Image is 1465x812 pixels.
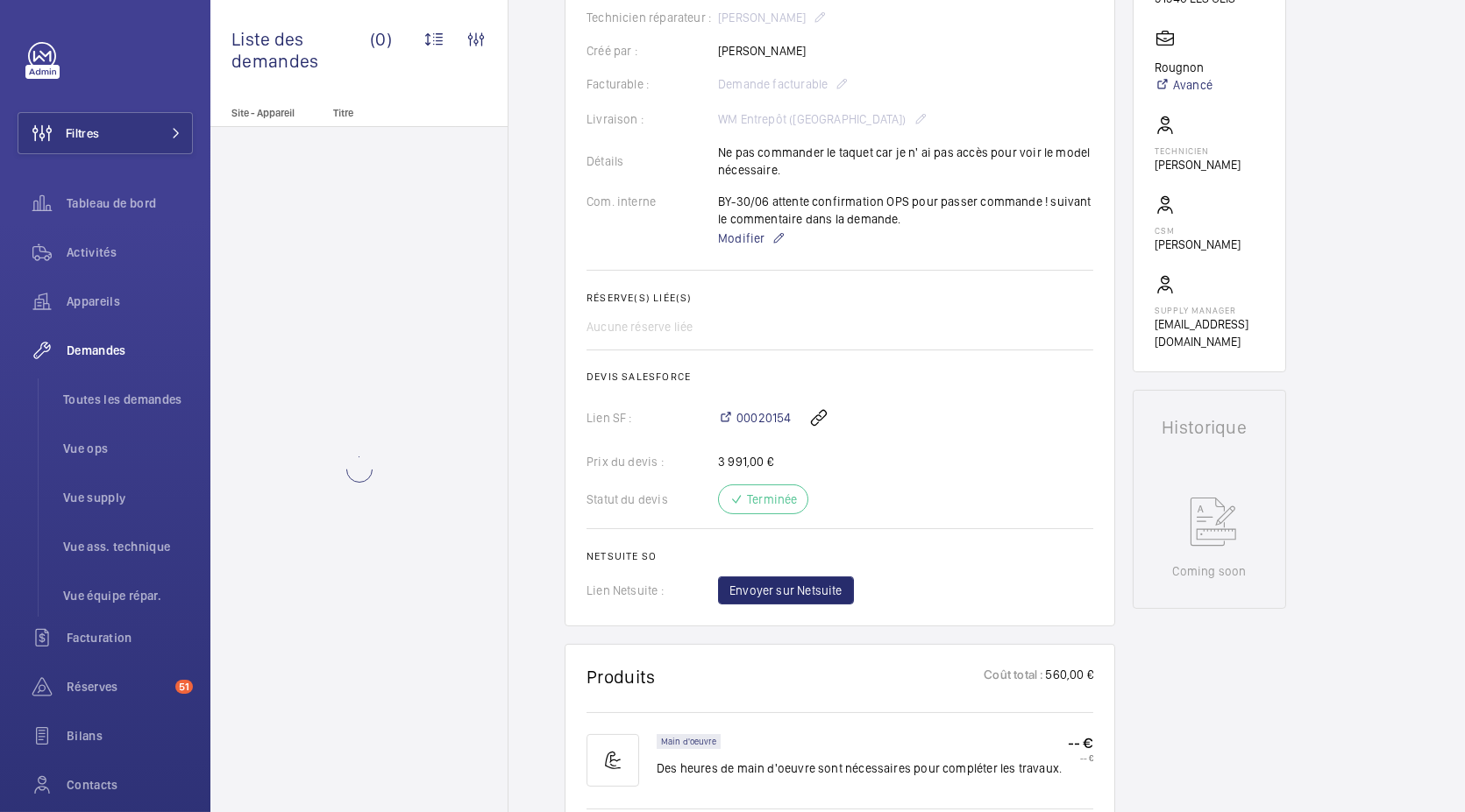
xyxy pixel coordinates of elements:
span: Liste des demandes [231,28,370,72]
p: Site - Appareil [210,107,326,119]
h1: Produits [587,666,656,688]
p: 560,00 € [1044,666,1093,688]
h2: Netsuite SO [587,550,1093,562]
p: Titre [333,107,449,119]
span: Réserves [67,678,168,695]
span: Modifier [718,229,765,247]
p: [PERSON_NAME] [1155,156,1241,173]
span: Appareils [67,293,193,310]
h1: Historique [1162,419,1257,436]
span: Vue ass. technique [63,538,193,555]
p: [PERSON_NAME] [1155,236,1241,253]
img: muscle-sm.svg [587,734,639,787]
span: Toutes les demandes [63,391,193,408]
p: -- € [1068,734,1093,752]
span: 51 [175,680,193,694]
p: Rougnon [1155,59,1213,76]
span: Filtres [66,124,99,142]
a: 00020154 [718,409,791,427]
span: Facturation [67,629,193,646]
p: Coût total : [984,666,1043,688]
span: Contacts [67,776,193,794]
span: Activités [67,244,193,261]
span: Bilans [67,727,193,745]
span: Vue équipe répar. [63,587,193,604]
span: Demandes [67,342,193,359]
span: 00020154 [736,409,791,427]
p: Supply manager [1155,305,1264,315]
button: Filtres [18,112,193,154]
p: Main d'oeuvre [661,738,716,745]
span: Envoyer sur Netsuite [729,582,843,599]
p: CSM [1155,225,1241,236]
button: Envoyer sur Netsuite [718,576,854,604]
a: Avancé [1155,76,1213,94]
h2: Devis Salesforce [587,371,1093,383]
p: Technicien [1155,145,1241,156]
p: Des heures de main d'oeuvre sont nécessaires pour compléter les travaux. [657,759,1062,777]
span: Tableau de bord [67,194,193,212]
p: -- € [1068,752,1093,763]
span: Vue ops [63,440,193,457]
p: Coming soon [1172,562,1246,580]
h2: Réserve(s) liée(s) [587,292,1093,304]
p: [EMAIL_ADDRESS][DOMAIN_NAME] [1155,315,1264,350]
span: Vue supply [63,489,193,506]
